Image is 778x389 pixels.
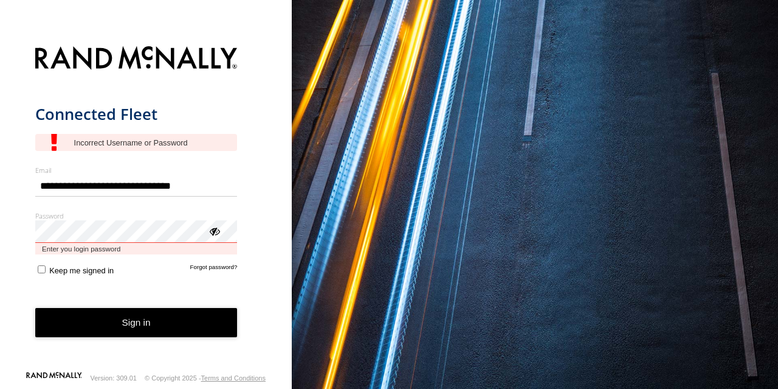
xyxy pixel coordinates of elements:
img: Rand McNally [35,44,238,75]
h1: Connected Fleet [35,104,238,124]
a: Forgot password? [190,264,238,275]
a: Visit our Website [26,372,82,384]
label: Password [35,211,238,220]
label: Email [35,166,238,175]
form: main [35,39,257,371]
div: Version: 309.01 [91,374,137,382]
div: © Copyright 2025 - [145,374,266,382]
input: Keep me signed in [38,265,46,273]
div: ViewPassword [208,225,220,237]
a: Terms and Conditions [201,374,266,382]
span: Keep me signed in [49,266,114,275]
button: Sign in [35,308,238,338]
span: Enter you login password [35,243,238,254]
